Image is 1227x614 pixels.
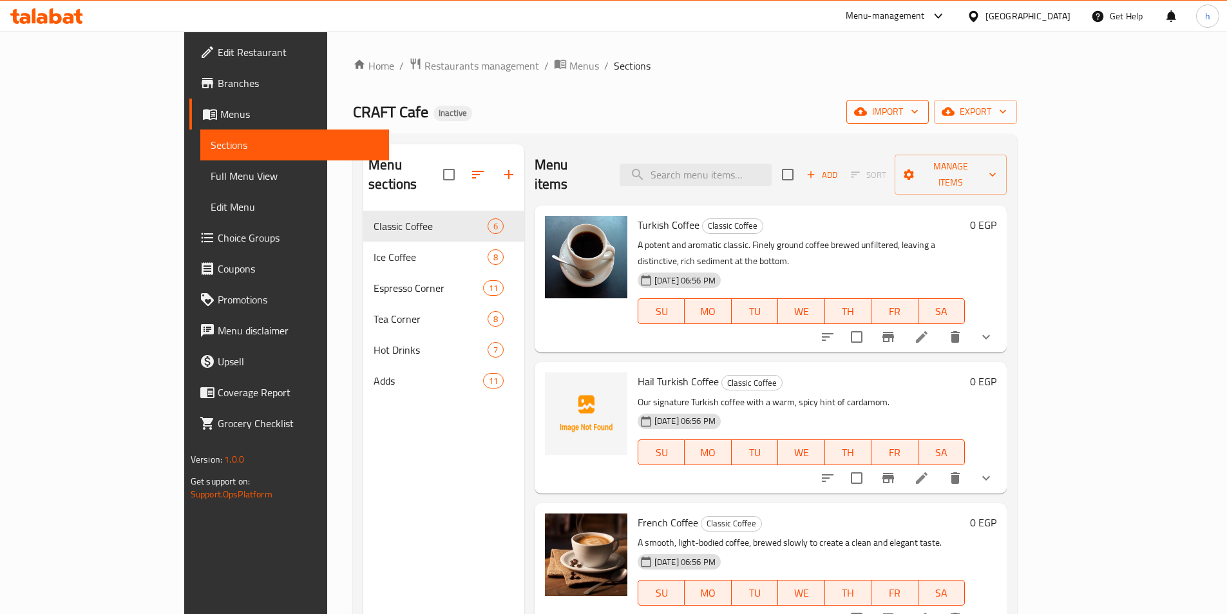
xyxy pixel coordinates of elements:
span: Coupons [218,261,379,276]
span: MO [690,443,726,462]
nav: Menu sections [363,206,524,401]
button: TH [825,439,871,465]
div: Classic Coffee [721,375,783,390]
span: WE [783,584,819,602]
svg: Show Choices [978,329,994,345]
div: Inactive [433,106,472,121]
button: FR [871,298,918,324]
span: Menu disclaimer [218,323,379,338]
span: Classic Coffee [703,218,763,233]
span: Classic Coffee [722,376,782,390]
span: TH [830,302,866,321]
span: Promotions [218,292,379,307]
span: Adds [374,373,482,389]
p: A smooth, light-bodied coffee, brewed slowly to create a clean and elegant taste. [638,535,965,551]
h6: 0 EGP [970,513,996,532]
svg: Show Choices [978,470,994,486]
span: Grocery Checklist [218,416,379,431]
span: Add [804,168,839,182]
button: WE [778,580,824,606]
a: Promotions [189,284,389,315]
button: TU [732,580,778,606]
div: Hot Drinks7 [363,334,524,365]
button: show more [971,463,1002,494]
span: Ice Coffee [374,249,488,265]
span: Edit Menu [211,199,379,215]
span: Tea Corner [374,311,488,327]
span: [DATE] 06:56 PM [649,274,721,287]
button: SA [918,298,965,324]
button: Manage items [895,155,1007,195]
span: 6 [488,220,503,233]
button: sort-choices [812,463,843,494]
div: Classic Coffee [702,218,763,234]
a: Edit Menu [200,191,389,222]
span: Manage items [905,158,996,191]
a: Branches [189,68,389,99]
span: TU [737,302,773,321]
button: SA [918,580,965,606]
span: Select section first [842,165,895,185]
span: TU [737,443,773,462]
a: Grocery Checklist [189,408,389,439]
a: Coverage Report [189,377,389,408]
span: MO [690,584,726,602]
span: Hail Turkish Coffee [638,372,719,391]
div: items [483,280,504,296]
button: WE [778,439,824,465]
button: delete [940,321,971,352]
span: [DATE] 06:56 PM [649,415,721,427]
button: TU [732,298,778,324]
a: Support.OpsPlatform [191,486,272,503]
span: export [944,104,1007,120]
span: Menus [220,106,379,122]
button: SU [638,298,685,324]
span: Choice Groups [218,230,379,245]
span: CRAFT Cafe [353,97,428,126]
span: Turkish Coffee [638,215,699,235]
span: import [857,104,918,120]
span: 11 [484,282,503,294]
li: / [604,58,609,73]
span: Full Menu View [211,168,379,184]
img: Turkish Coffee [545,216,627,298]
span: MO [690,302,726,321]
a: Upsell [189,346,389,377]
span: Inactive [433,108,472,119]
span: TH [830,584,866,602]
span: 8 [488,313,503,325]
li: / [399,58,404,73]
span: Classic Coffee [374,218,488,234]
a: Choice Groups [189,222,389,253]
span: SA [924,443,960,462]
span: Select to update [843,323,870,350]
a: Full Menu View [200,160,389,191]
img: French Coffee [545,513,627,596]
span: WE [783,443,819,462]
a: Edit menu item [914,329,929,345]
span: 11 [484,375,503,387]
div: items [488,342,504,358]
a: Coupons [189,253,389,284]
button: WE [778,298,824,324]
div: Adds11 [363,365,524,396]
div: items [488,249,504,265]
span: TU [737,584,773,602]
span: h [1205,9,1210,23]
div: Espresso Corner11 [363,273,524,303]
li: / [544,58,549,73]
h6: 0 EGP [970,372,996,390]
span: Hot Drinks [374,342,488,358]
span: FR [877,302,913,321]
button: export [934,100,1017,124]
button: show more [971,321,1002,352]
span: Menus [569,58,599,73]
button: sort-choices [812,321,843,352]
span: SU [643,443,680,462]
span: Select to update [843,465,870,492]
button: import [846,100,929,124]
a: Sections [200,130,389,160]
